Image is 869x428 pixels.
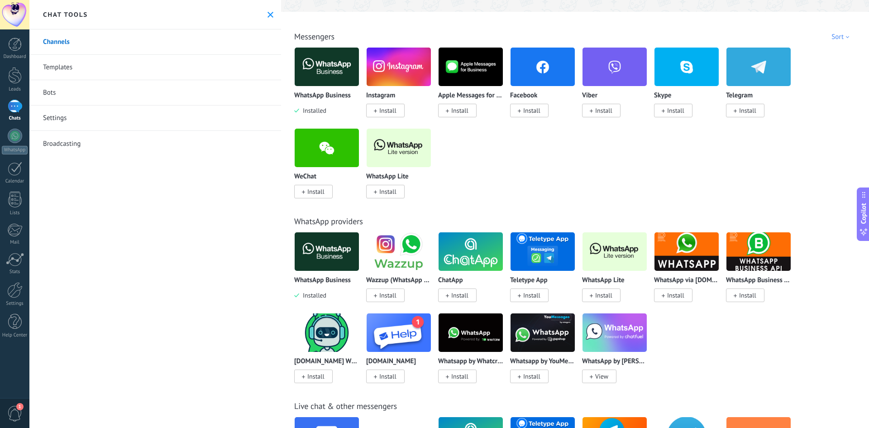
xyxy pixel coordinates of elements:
a: Bots [29,80,281,106]
span: Installed [299,291,326,299]
img: instagram.png [367,45,431,89]
div: Whatsapp by Whatcrm and Telphin [438,313,510,394]
p: Teletype App [510,277,548,284]
span: Install [451,106,468,115]
p: WeChat [294,173,316,181]
p: Instagram [366,92,395,100]
div: WhatsApp via Radist.Online [654,232,726,313]
p: Viber [582,92,597,100]
div: Skype [654,47,726,128]
p: WhatsApp Business [294,277,351,284]
div: Sort [831,33,852,41]
span: Install [595,291,612,299]
div: Leads [2,87,28,92]
img: logo_main.png [511,311,575,355]
img: telegram.png [726,45,791,89]
img: viber.png [583,45,647,89]
p: Whatsapp by YouMessages [510,358,575,365]
p: WhatsApp Business [294,92,351,100]
p: Skype [654,92,671,100]
p: ChatApp [438,277,463,284]
span: Copilot [859,203,868,224]
p: Telegram [726,92,753,100]
div: Chats [2,115,28,121]
div: Telegram [726,47,798,128]
div: Wazzup (WhatsApp & Instagram) [366,232,438,313]
a: Channels [29,29,281,55]
div: WhatsApp Business API (WABA) via Radist.Online [726,232,798,313]
div: Facebook [510,47,582,128]
img: logo_main.png [726,230,791,274]
a: Live chat & other messengers [294,401,397,411]
span: Install [307,188,325,196]
span: 1 [16,403,24,410]
div: WhatsApp Business [294,47,366,128]
a: Settings [29,106,281,131]
div: Stats [2,269,28,275]
div: Settings [2,301,28,307]
img: logo_main.png [295,311,359,355]
div: Help Center [2,332,28,338]
span: Install [379,372,396,380]
div: Viber [582,47,654,128]
div: ChatArchitect.com WhatsApp [294,313,366,394]
div: ChatApp [438,232,510,313]
a: Templates [29,55,281,80]
img: logo_main.png [367,126,431,170]
a: Broadcasting [29,131,281,156]
span: Install [667,291,684,299]
img: skype.png [654,45,719,89]
p: WhatsApp via [DOMAIN_NAME] [654,277,719,284]
p: [DOMAIN_NAME] [366,358,416,365]
p: Apple Messages for Business [438,92,503,100]
div: Instagram [366,47,438,128]
div: Mail [2,240,28,245]
div: WhatsApp Business [294,232,366,313]
img: wechat.png [295,126,359,170]
p: WhatsApp Lite [582,277,625,284]
div: Whatsapp by YouMessages [510,313,582,394]
p: WhatsApp Business API ([GEOGRAPHIC_DATA]) via [DOMAIN_NAME] [726,277,791,284]
div: Calendar [2,178,28,184]
span: Install [739,291,756,299]
img: logo_main.png [583,311,647,355]
h2: Chat tools [43,10,88,19]
img: logo_main.png [439,45,503,89]
span: Install [523,372,540,380]
img: logo_main.png [439,311,503,355]
div: WhatsApp Lite [582,232,654,313]
span: Install [307,372,325,380]
div: WhatsApp [2,146,28,154]
span: Install [451,291,468,299]
div: Message.help [366,313,438,394]
img: logo_main.png [367,311,431,355]
span: Install [595,106,612,115]
a: WhatsApp providers [294,216,363,226]
span: Install [739,106,756,115]
img: logo_main.png [295,45,359,89]
span: Install [523,106,540,115]
div: WeChat [294,128,366,209]
img: logo_main.png [511,230,575,274]
span: Install [667,106,684,115]
img: logo_main.png [295,230,359,274]
span: Install [379,291,396,299]
div: Teletype App [510,232,582,313]
img: logo_main.png [367,230,431,274]
div: Lists [2,210,28,216]
img: logo_main.png [439,230,503,274]
p: [DOMAIN_NAME] WhatsApp [294,358,359,365]
div: WhatsApp by Chatfuel [582,313,654,394]
span: Install [379,106,396,115]
p: WhatsApp Lite [366,173,409,181]
p: Whatsapp by Whatcrm and Telphin [438,358,503,365]
img: logo_main.png [583,230,647,274]
div: WhatsApp Lite [366,128,438,209]
span: Installed [299,106,326,115]
span: Install [523,291,540,299]
span: Install [379,188,396,196]
img: logo_main.png [654,230,719,274]
div: Apple Messages for Business [438,47,510,128]
p: Wazzup (WhatsApp & Instagram) [366,277,431,284]
img: facebook.png [511,45,575,89]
